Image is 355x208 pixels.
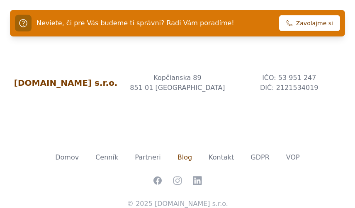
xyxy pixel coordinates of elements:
[122,83,233,93] span: 851 01 [GEOGRAPHIC_DATA]
[95,153,118,161] a: Cenník
[250,153,269,161] a: GDPR
[177,153,192,161] a: Blog
[55,153,79,161] a: Domov
[36,19,234,27] span: Neviete, či pre Vás budeme tí správni? Radi Vám poradíme!
[2,149,353,166] nav: Footer
[233,83,345,93] span: DIČ: 2121534019
[122,73,233,83] span: Kopčianska 89
[10,77,122,89] h3: [DOMAIN_NAME] s.r.o.
[233,73,345,83] span: IČO: 53 951 247
[135,153,161,161] a: Partneri
[286,153,300,161] a: VOP
[279,15,340,31] a: Zavolajme si
[209,153,234,161] a: Kontakt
